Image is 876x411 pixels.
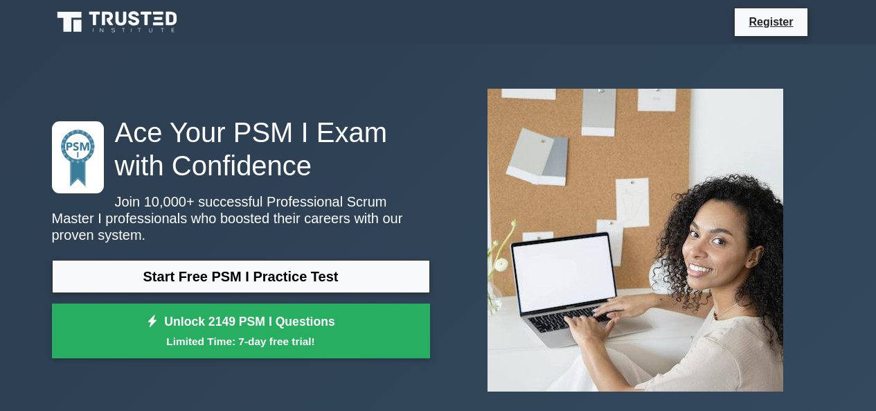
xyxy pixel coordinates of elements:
a: Start Free PSM I Practice Test [52,260,430,293]
p: Join 10,000+ successful Professional Scrum Master I professionals who boosted their careers with ... [52,193,430,243]
a: Unlock 2149 PSM I QuestionsLimited Time: 7-day free trial! [52,304,430,359]
a: Register [740,13,801,30]
h1: Ace Your PSM I Exam with Confidence [52,116,430,182]
small: Limited Time: 7-day free trial! [69,333,413,349]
